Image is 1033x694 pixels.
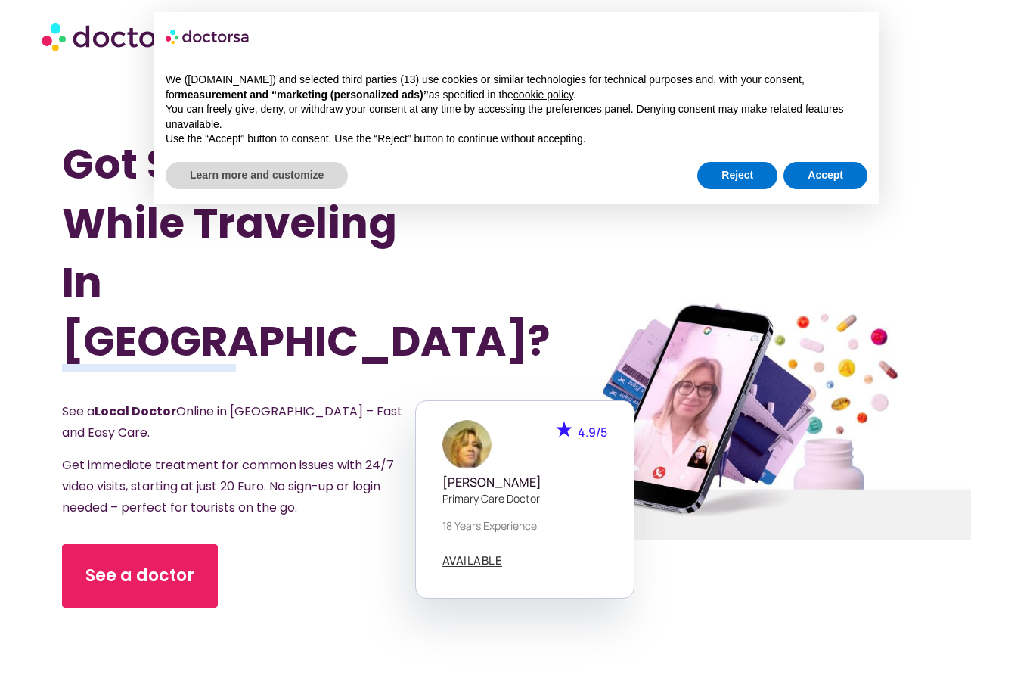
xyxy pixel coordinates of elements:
p: We ([DOMAIN_NAME]) and selected third parties (13) use cookies or similar technologies for techni... [166,73,867,102]
a: cookie policy [513,89,573,101]
button: Accept [783,162,867,189]
span: See a doctor [85,564,194,588]
span: AVAILABLE [442,555,503,566]
a: See a doctor [62,544,218,608]
p: Use the “Accept” button to consent. Use the “Reject” button to continue without accepting. [166,132,867,147]
button: Reject [697,162,777,189]
button: Learn more and customize [166,162,348,189]
h5: [PERSON_NAME] [442,475,607,490]
p: You can freely give, deny, or withdraw your consent at any time by accessing the preferences pane... [166,102,867,132]
img: logo [166,24,250,48]
p: 18 years experience [442,518,607,534]
strong: measurement and “marketing (personalized ads)” [178,89,428,101]
a: AVAILABLE [442,555,503,567]
span: 4.9/5 [578,424,607,440]
strong: Local Doctor [95,403,176,420]
span: See a Online in [GEOGRAPHIC_DATA] – Fast and Easy Care. [62,403,402,441]
p: Primary care doctor [442,490,607,506]
h1: Got Sick While Traveling In [GEOGRAPHIC_DATA]? [62,135,448,371]
span: Get immediate treatment for common issues with 24/7 video visits, starting at just 20 Euro. No si... [62,456,394,516]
